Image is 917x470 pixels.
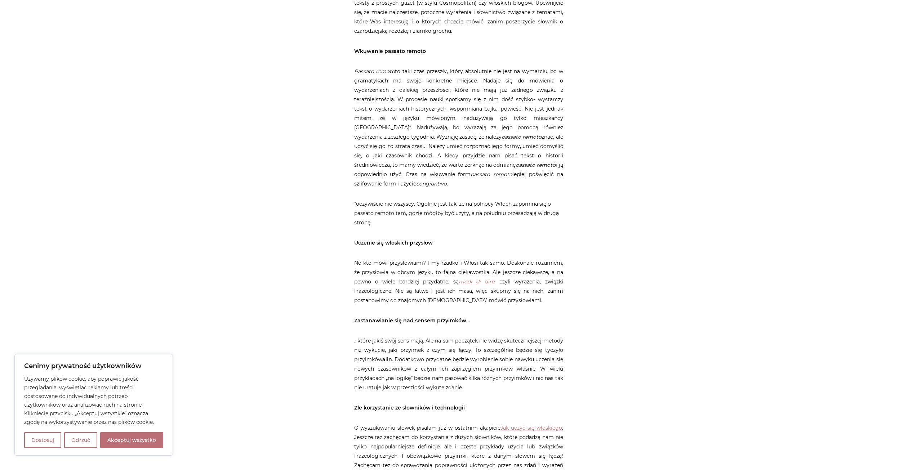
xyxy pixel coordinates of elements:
p: No kto mówi przysłowiami? I my rzadko i Włosi tak samo. Doskonale rozumiem, że przysłowia w obcym... [354,258,563,305]
p: Cenimy prywatność użytkowników [24,362,163,370]
strong: Złe korzystanie ze słowników i technologii [354,404,465,411]
button: Dostosuj [24,432,61,448]
strong: Wkuwanie passato remoto [354,48,426,54]
button: Odrzuć [64,432,97,448]
em: passato remoto [502,134,542,140]
strong: Zastanawianie się nad sensem przyimków… [354,317,470,324]
em: congiuntivo [416,180,447,187]
p: Używamy plików cookie, aby poprawić jakość przeglądania, wyświetlać reklamy lub treści dostosowan... [24,375,163,426]
em: passato remoto [471,171,512,178]
em: Passato remoto [354,68,395,75]
strong: in [387,356,392,363]
p: to taki czas przeszły, który absolutnie nie jest na wymarciu, bo w gramatykach ma swoje konkretne... [354,67,563,188]
strong: Uczenie się włoskich przysłów [354,240,433,246]
strong: a [382,356,386,363]
p: …które jakiś swój sens mają. Ale na sam początek nie widzę skuteczniejszej metody niż wykucie, ja... [354,336,563,392]
em: passato remoto [516,162,556,168]
button: Akceptuj wszystko [100,432,163,448]
p: *oczywiście nie wszyscy. Ogólnie jest tak, że na północy Włoch zapomina się o passato remoto tam,... [354,199,563,227]
a: Jak uczyć się włoskiego [500,425,562,431]
a: modi di dire [459,278,494,285]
